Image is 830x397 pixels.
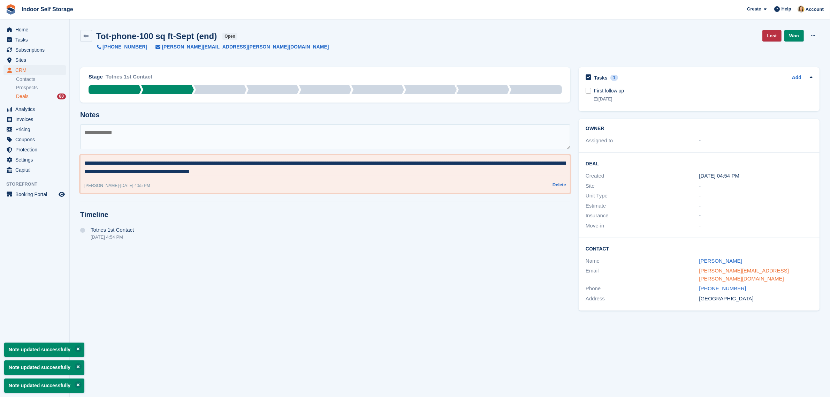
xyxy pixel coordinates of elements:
[594,75,608,81] h2: Tasks
[3,189,66,199] a: menu
[594,87,813,95] div: First follow up
[586,222,699,230] div: Move-in
[782,6,791,13] span: Help
[84,183,119,188] span: [PERSON_NAME]
[586,245,813,252] h2: Contact
[586,126,813,132] h2: Owner
[699,212,813,220] div: -
[91,227,134,233] span: Totnes 1st Contact
[762,30,782,42] a: Lost
[594,96,813,102] div: [DATE]
[15,135,57,144] span: Coupons
[3,125,66,134] a: menu
[699,137,813,145] div: -
[792,74,801,82] a: Add
[15,114,57,124] span: Invoices
[3,45,66,55] a: menu
[120,183,150,188] span: [DATE] 4:55 PM
[3,25,66,35] a: menu
[15,165,57,175] span: Capital
[15,145,57,155] span: Protection
[586,192,699,200] div: Unit Type
[586,202,699,210] div: Estimate
[3,65,66,75] a: menu
[586,137,699,145] div: Assigned to
[6,4,16,15] img: stora-icon-8386f47178a22dfd0bd8f6a31ec36ba5ce8667c1dd55bd0f319d3a0aa187defe.svg
[15,35,57,45] span: Tasks
[3,55,66,65] a: menu
[15,55,57,65] span: Sites
[16,84,66,91] a: Prospects
[747,6,761,13] span: Create
[15,125,57,134] span: Pricing
[3,155,66,165] a: menu
[16,76,66,83] a: Contacts
[58,190,66,198] a: Preview store
[3,135,66,144] a: menu
[699,182,813,190] div: -
[16,93,29,100] span: Deals
[798,6,805,13] img: Emma Higgins
[586,212,699,220] div: Insurance
[162,43,329,51] span: [PERSON_NAME][EMAIL_ADDRESS][PERSON_NAME][DOMAIN_NAME]
[57,93,66,99] div: 80
[19,3,76,15] a: Indoor Self Storage
[15,25,57,35] span: Home
[80,111,570,119] h2: Notes
[699,192,813,200] div: -
[15,45,57,55] span: Subscriptions
[15,189,57,199] span: Booking Portal
[3,114,66,124] a: menu
[3,35,66,45] a: menu
[806,6,824,13] span: Account
[147,43,329,51] a: [PERSON_NAME][EMAIL_ADDRESS][PERSON_NAME][DOMAIN_NAME]
[15,104,57,114] span: Analytics
[89,73,103,81] div: Stage
[4,343,84,357] p: Note updated successfully
[222,33,237,40] span: open
[784,30,804,42] a: Won
[102,43,147,51] span: [PHONE_NUMBER]
[699,202,813,210] div: -
[610,75,618,81] div: 1
[699,285,746,291] a: [PHONE_NUMBER]
[586,285,699,293] div: Phone
[16,93,66,100] a: Deals 80
[586,172,699,180] div: Created
[699,172,813,180] div: [DATE] 04:54 PM
[4,379,84,393] p: Note updated successfully
[586,295,699,303] div: Address
[96,31,217,41] h2: Tot-phone-100 sq ft-Sept (end)
[553,181,566,188] button: Delete
[4,360,84,375] p: Note updated successfully
[15,155,57,165] span: Settings
[6,181,69,188] span: Storefront
[699,258,742,264] a: [PERSON_NAME]
[106,73,152,85] div: Totnes 1st Contact
[16,84,38,91] span: Prospects
[699,268,789,282] a: [PERSON_NAME][EMAIL_ADDRESS][PERSON_NAME][DOMAIN_NAME]
[553,181,566,190] a: Delete
[3,104,66,114] a: menu
[586,182,699,190] div: Site
[586,160,813,167] h2: Deal
[586,267,699,283] div: Email
[3,145,66,155] a: menu
[84,182,150,189] div: -
[594,84,813,106] a: First follow up [DATE]
[3,165,66,175] a: menu
[699,222,813,230] div: -
[97,43,147,51] a: [PHONE_NUMBER]
[699,295,813,303] div: [GEOGRAPHIC_DATA]
[15,65,57,75] span: CRM
[91,234,134,240] div: [DATE] 4:54 PM
[586,257,699,265] div: Name
[80,211,570,219] h2: Timeline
